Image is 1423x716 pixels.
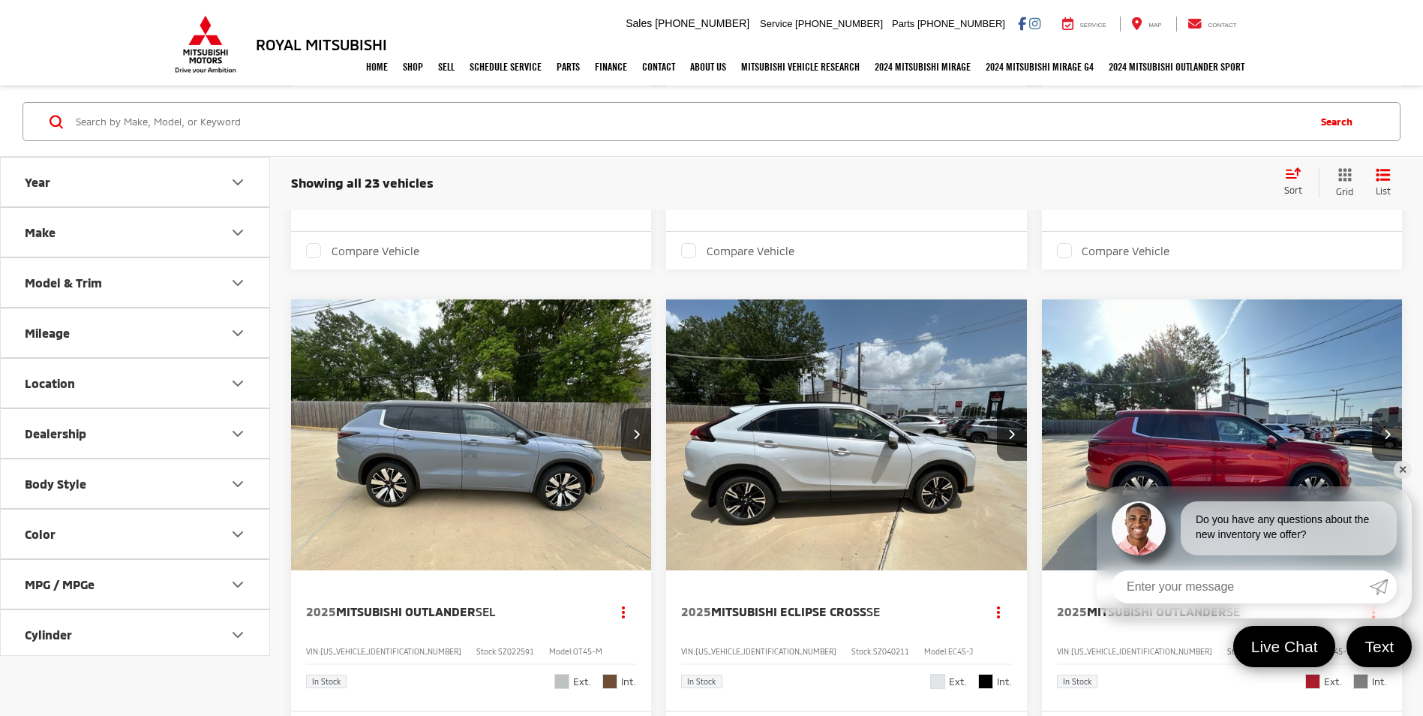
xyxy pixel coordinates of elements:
span: dropdown dots [997,606,1000,618]
span: In Stock [1063,678,1091,685]
button: Search [1306,103,1374,140]
span: Brick Brown [602,674,617,689]
div: Cylinder [25,627,72,642]
span: In Stock [312,678,341,685]
a: Finance [587,48,635,86]
span: Moonstone Gray Metallic/Black Roof [554,674,569,689]
span: Service [760,18,792,29]
div: Make [229,224,247,242]
span: Live Chat [1244,636,1325,657]
span: Int. [997,675,1012,689]
span: Red Diamond [1305,674,1320,689]
button: LocationLocation [1,359,271,408]
a: Mitsubishi Vehicle Research [734,48,867,86]
div: Location [229,375,247,393]
span: Model: [924,647,948,656]
a: Sell [431,48,462,86]
span: Mitsubishi Outlander [336,604,476,618]
a: 2025Mitsubishi OutlanderSE [1057,603,1346,620]
a: Contact [635,48,683,86]
span: [PHONE_NUMBER] [655,17,749,29]
button: Actions [986,598,1012,624]
span: Ext. [949,675,967,689]
span: SZ022591 [498,647,534,656]
div: Color [25,527,56,541]
h3: Royal Mitsubishi [256,36,387,53]
a: 2024 Mitsubishi Mirage G4 [978,48,1101,86]
div: Mileage [25,326,70,340]
div: Body Style [25,477,86,491]
span: [PHONE_NUMBER] [917,18,1005,29]
span: Ext. [573,675,591,689]
span: Light Gray [1353,674,1368,689]
button: Body StyleBody Style [1,459,271,508]
span: OT45-I [1324,647,1349,656]
span: Stock: [1227,647,1249,656]
a: Contact [1176,17,1248,32]
a: Facebook: Click to visit our Facebook page [1018,17,1026,29]
span: SZ040211 [873,647,909,656]
span: VIN: [681,647,695,656]
span: Int. [621,675,636,689]
div: Year [25,175,50,189]
img: 2025 Mitsubishi Eclipse Cross SE [665,299,1028,571]
div: Year [229,173,247,191]
button: MileageMileage [1,308,271,357]
a: 2025Mitsubishi OutlanderSEL [306,603,595,620]
button: MakeMake [1,208,271,257]
a: 2025Mitsubishi Eclipse CrossSE [681,603,970,620]
div: Make [25,225,56,239]
a: Submit [1370,570,1397,603]
button: YearYear [1,158,271,206]
div: Location [25,376,75,390]
a: Shop [395,48,431,86]
span: SEL [476,604,496,618]
img: 2025 Mitsubishi Outlander SE [1041,299,1403,572]
span: [US_VEHICLE_IDENTIFICATION_NUMBER] [320,647,461,656]
a: Live Chat [1233,626,1336,667]
span: [PHONE_NUMBER] [795,18,883,29]
span: Stock: [851,647,873,656]
a: Schedule Service: Opens in a new tab [462,48,549,86]
div: Mileage [229,324,247,342]
a: Parts: Opens in a new tab [549,48,587,86]
button: ColorColor [1,510,271,558]
img: Mitsubishi [172,15,239,74]
span: White Diamond [930,674,945,689]
span: Ext. [1324,675,1342,689]
div: Model & Trim [25,275,102,290]
span: In Stock [687,678,716,685]
button: Select sort value [1277,167,1319,197]
span: List [1376,185,1391,197]
button: DealershipDealership [1,409,271,458]
a: Text [1346,626,1412,667]
span: 2025 [681,604,711,618]
span: Map [1148,22,1161,29]
div: MPG / MPGe [229,576,247,594]
div: Dealership [25,426,86,441]
img: 2025 Mitsubishi Outlander SEL [290,299,653,571]
span: dropdown dots [622,606,625,618]
span: VIN: [306,647,320,656]
img: Agent profile photo [1112,501,1166,555]
a: 2025 Mitsubishi Eclipse Cross SE2025 Mitsubishi Eclipse Cross SE2025 Mitsubishi Eclipse Cross SE2... [665,299,1028,570]
button: List View [1364,167,1402,198]
label: Compare Vehicle [681,243,794,258]
span: [US_VEHICLE_IDENTIFICATION_NUMBER] [695,647,836,656]
span: VIN: [1057,647,1071,656]
a: Map [1120,17,1172,32]
span: EC45-J [948,647,973,656]
button: Grid View [1319,167,1364,198]
span: SE [866,604,880,618]
span: 2025 [306,604,336,618]
button: Actions [610,598,636,624]
span: Sort [1284,185,1302,195]
span: Mitsubishi Outlander [1087,604,1226,618]
span: Showing all 23 vehicles [291,175,434,190]
label: Compare Vehicle [306,243,419,258]
span: Mitsubishi Eclipse Cross [711,604,866,618]
div: 2025 Mitsubishi Outlander SEL 0 [290,299,653,570]
span: Contact [1208,22,1236,29]
span: Int. [1372,675,1387,689]
button: Next image [997,408,1027,461]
